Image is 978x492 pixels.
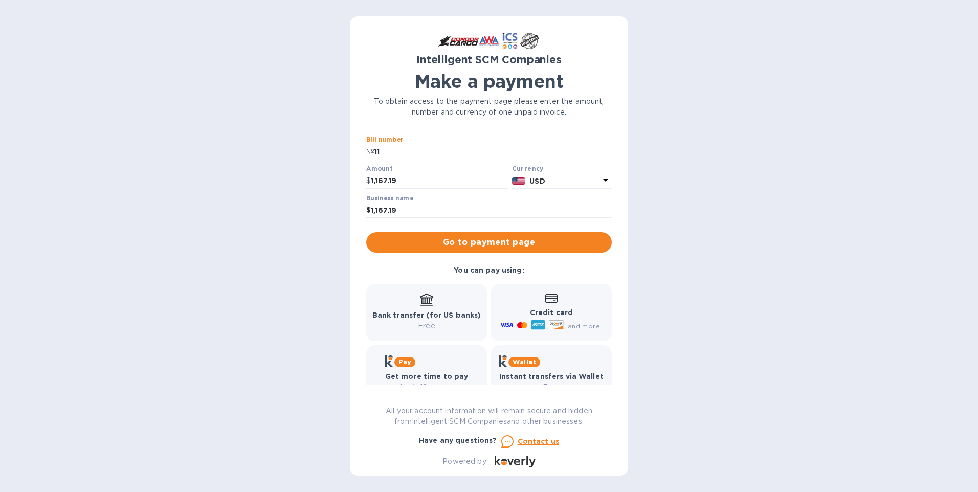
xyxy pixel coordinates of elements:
[374,144,612,160] input: Enter bill number
[499,372,604,381] b: Instant transfers via Wallet
[512,177,526,185] img: USD
[366,96,612,118] p: To obtain access to the payment page please enter the amount, number and currency of one unpaid i...
[442,456,486,467] p: Powered by
[366,406,612,427] p: All your account information will remain secure and hidden from Intelligent SCM Companies and oth...
[374,236,604,249] span: Go to payment page
[366,175,371,186] p: $
[385,382,469,393] p: Up to 12 weeks
[419,436,497,444] b: Have any questions?
[366,166,392,172] label: Amount
[371,173,508,189] input: 0.00
[366,203,612,218] input: Enter business name
[366,195,413,202] label: Business name
[366,146,374,157] p: №
[366,71,612,92] h1: Make a payment
[512,165,544,172] b: Currency
[385,372,469,381] b: Get more time to pay
[398,358,411,366] b: Pay
[513,358,536,366] b: Wallet
[529,177,545,185] b: USD
[372,321,481,331] p: Free
[366,232,612,253] button: Go to payment page
[568,322,605,330] span: and more...
[499,382,604,393] p: Free
[454,266,524,274] b: You can pay using:
[518,437,560,445] u: Contact us
[372,311,481,319] b: Bank transfer (for US banks)
[416,53,562,66] b: Intelligent SCM Companies
[366,137,403,143] label: Bill number
[530,308,573,317] b: Credit card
